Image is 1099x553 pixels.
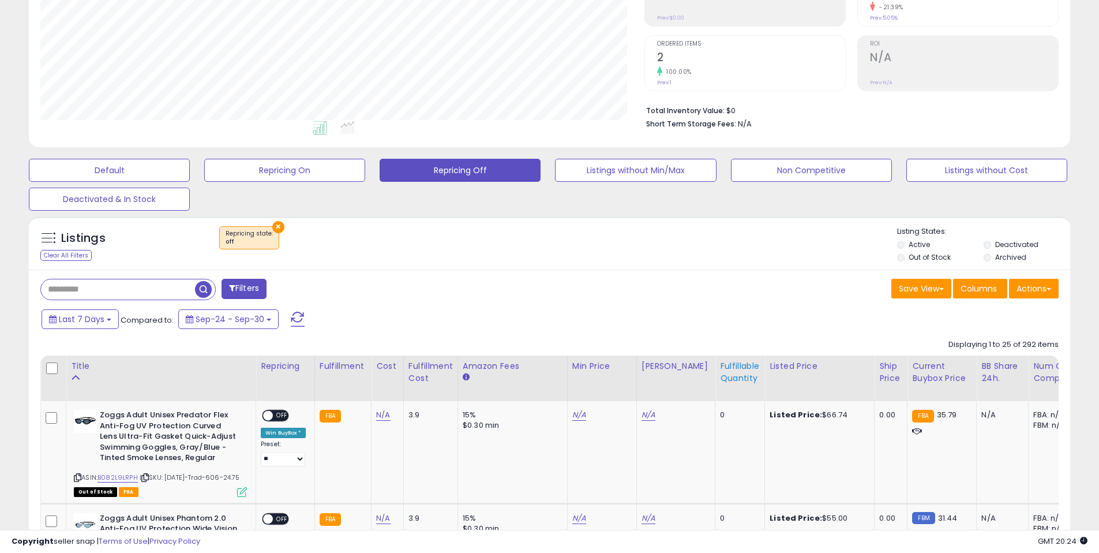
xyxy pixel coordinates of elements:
[981,410,1019,420] div: N/A
[29,188,190,211] button: Deactivated & In Stock
[121,315,174,326] span: Compared to:
[320,410,341,423] small: FBA
[74,513,97,536] img: 31aB7oIcy3L._SL40_.jpg
[1009,279,1059,298] button: Actions
[642,360,710,372] div: [PERSON_NAME]
[770,410,865,420] div: $66.74
[897,226,1070,237] p: Listing States:
[149,536,200,547] a: Privacy Policy
[97,473,138,483] a: B082L9LRPH
[463,420,558,431] div: $0.30 min
[770,513,865,524] div: $55.00
[178,309,279,329] button: Sep-24 - Sep-30
[995,240,1038,249] label: Deactivated
[1033,513,1071,524] div: FBA: n/a
[408,360,453,384] div: Fulfillment Cost
[226,229,273,246] span: Repricing state :
[380,159,541,182] button: Repricing Off
[42,309,119,329] button: Last 7 Days
[879,513,898,524] div: 0.00
[720,360,760,384] div: Fulfillable Quantity
[642,513,655,524] a: N/A
[879,410,898,420] div: 0.00
[408,410,449,420] div: 3.9
[870,51,1058,66] h2: N/A
[870,14,898,21] small: Prev: 5.05%
[657,51,845,66] h2: 2
[953,279,1007,298] button: Columns
[376,360,399,372] div: Cost
[646,106,725,115] b: Total Inventory Value:
[657,79,672,86] small: Prev: 1
[555,159,716,182] button: Listings without Min/Max
[912,512,935,524] small: FBM
[879,360,902,384] div: Ship Price
[140,473,240,482] span: | SKU: [DATE]-Trad-606-24.75
[261,440,306,466] div: Preset:
[71,360,251,372] div: Title
[463,513,558,524] div: 15%
[981,513,1019,524] div: N/A
[376,513,390,524] a: N/A
[12,536,200,547] div: seller snap | |
[74,487,117,497] span: All listings that are currently out of stock and unavailable for purchase on Amazon
[770,409,822,420] b: Listed Price:
[906,159,1067,182] button: Listings without Cost
[642,409,655,421] a: N/A
[961,283,997,294] span: Columns
[261,360,310,372] div: Repricing
[938,513,958,524] span: 31.44
[196,313,264,325] span: Sep-24 - Sep-30
[646,103,1050,117] li: $0
[738,118,752,129] span: N/A
[204,159,365,182] button: Repricing On
[463,410,558,420] div: 15%
[572,409,586,421] a: N/A
[272,221,284,233] button: ×
[657,14,684,21] small: Prev: $0.00
[909,240,930,249] label: Active
[870,79,892,86] small: Prev: N/A
[74,410,247,495] div: ASIN:
[875,3,903,12] small: -21.39%
[1033,420,1071,431] div: FBM: n/a
[770,513,822,524] b: Listed Price:
[572,513,586,524] a: N/A
[657,41,845,47] span: Ordered Items
[408,513,449,524] div: 3.9
[572,360,632,372] div: Min Price
[1033,360,1075,384] div: Num of Comp.
[12,536,54,547] strong: Copyright
[1033,410,1071,420] div: FBA: n/a
[870,41,1058,47] span: ROI
[59,313,104,325] span: Last 7 Days
[912,410,933,423] small: FBA
[646,119,736,129] b: Short Term Storage Fees:
[376,409,390,421] a: N/A
[273,411,291,421] span: OFF
[261,428,306,438] div: Win BuyBox *
[226,238,273,246] div: off
[463,360,562,372] div: Amazon Fees
[937,409,957,420] span: 35.79
[320,360,366,372] div: Fulfillment
[909,252,951,262] label: Out of Stock
[100,410,240,466] b: Zoggs Adult Unisex Predator Flex Anti-Fog UV Protection Curved Lens Ultra-Fit Gasket Quick-Adjust...
[995,252,1026,262] label: Archived
[981,360,1023,384] div: BB Share 24h.
[222,279,267,299] button: Filters
[61,230,106,246] h5: Listings
[891,279,951,298] button: Save View
[731,159,892,182] button: Non Competitive
[720,513,756,524] div: 0
[29,159,190,182] button: Default
[1038,536,1087,547] span: 2025-10-8 20:24 GMT
[119,487,138,497] span: FBA
[463,372,470,383] small: Amazon Fees.
[99,536,148,547] a: Terms of Use
[720,410,756,420] div: 0
[320,513,341,526] small: FBA
[912,360,972,384] div: Current Buybox Price
[662,68,692,76] small: 100.00%
[273,514,291,524] span: OFF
